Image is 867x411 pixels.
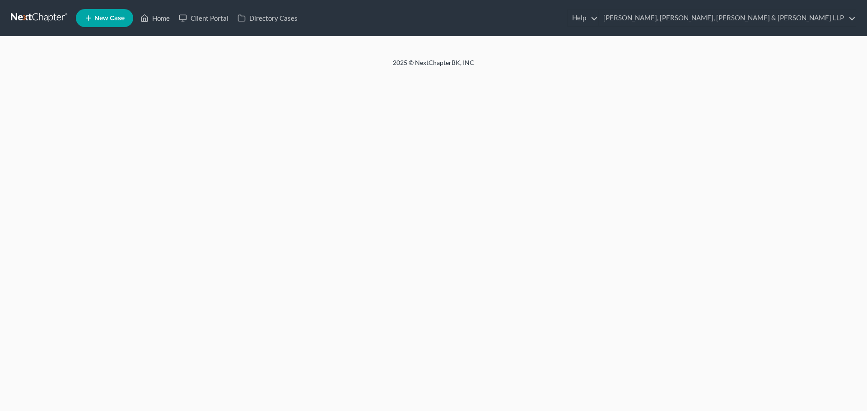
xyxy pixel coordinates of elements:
a: Client Portal [174,10,233,26]
div: 2025 © NextChapterBK, INC [176,58,691,74]
new-legal-case-button: New Case [76,9,133,27]
a: Help [568,10,598,26]
a: Home [136,10,174,26]
a: [PERSON_NAME], [PERSON_NAME], [PERSON_NAME] & [PERSON_NAME] LLP [599,10,856,26]
a: Directory Cases [233,10,302,26]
